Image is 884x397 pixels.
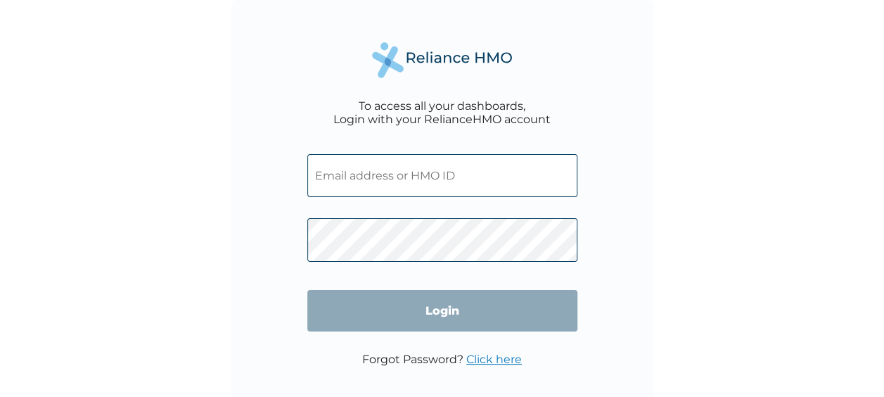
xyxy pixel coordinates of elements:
a: Click here [466,353,522,366]
input: Email address or HMO ID [307,154,577,197]
input: Login [307,290,577,332]
div: To access all your dashboards, Login with your RelianceHMO account [333,99,551,126]
p: Forgot Password? [362,353,522,366]
img: Reliance Health's Logo [372,42,513,78]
